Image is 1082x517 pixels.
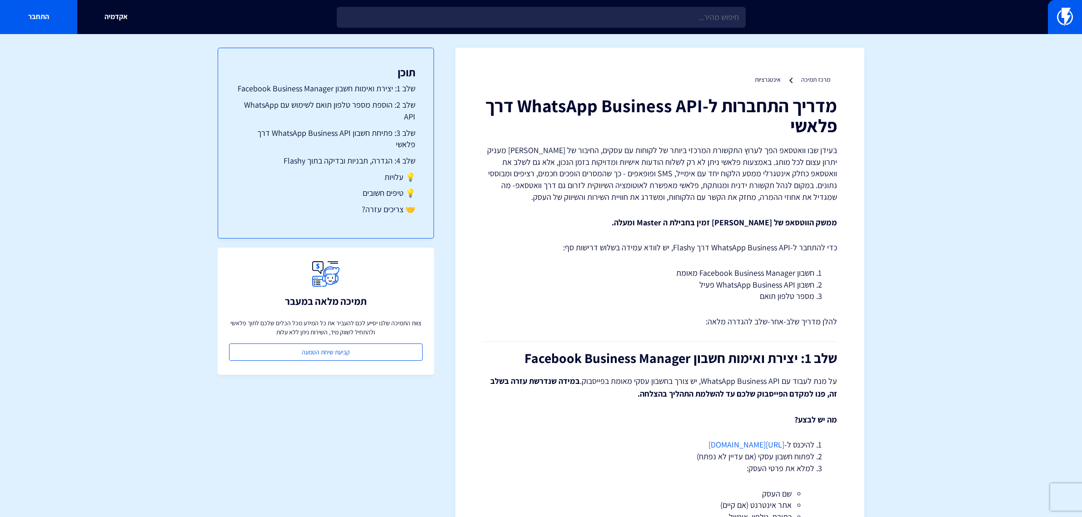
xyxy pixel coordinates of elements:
a: 💡 עלויות [236,171,415,183]
a: 💡 טיפים חשובים [236,187,415,199]
a: קביעת שיחת הטמעה [229,343,423,361]
li: להיכנס ל- [505,439,814,451]
h3: תמיכה מלאה במעבר [285,296,367,307]
strong: מה יש לבצע? [794,414,837,425]
a: שלב 2: הוספת מספר טלפון תואם לשימוש עם WhatsApp API [236,99,415,122]
strong: במידה שנדרשת עזרה בשלב זה, פנו למקדם הפייסבוק שלכם עד להשלמת התהליך בהצלחה. [490,376,837,399]
li: מספר טלפון תואם [505,290,814,302]
a: [URL][DOMAIN_NAME] [708,439,784,450]
li: חשבון Facebook Business Manager מאומת [505,267,814,279]
a: אינטגרציות [755,75,781,84]
strong: ממשק הווטסאפ של [PERSON_NAME] זמין בחבילת ה Master ומעלה. [612,217,837,228]
a: מרכז תמיכה [801,75,830,84]
li: שם העסק [528,488,792,500]
li: חשבון WhatsApp Business API פעיל [505,279,814,291]
a: 🤝 צריכים עזרה? [236,204,415,215]
a: שלב 3: פתיחת חשבון WhatsApp Business API דרך פלאשי [236,127,415,150]
a: שלב 1: יצירת ואימות חשבון Facebook Business Manager [236,83,415,94]
h3: תוכן [236,66,415,78]
input: חיפוש מהיר... [337,7,746,28]
p: על מנת לעבוד עם WhatsApp Business API, יש צורך בחשבון עסקי מאומת בפייסבוק. [483,375,837,400]
h1: מדריך התחברות ל-WhatsApp Business API דרך פלאשי [483,95,837,135]
a: שלב 4: הגדרה, תבניות ובדיקה בתוך Flashy [236,155,415,167]
p: כדי להתחבר ל-WhatsApp Business API דרך Flashy, יש לוודא עמידה בשלוש דרישות סף: [483,242,837,254]
p: בעידן שבו וואטסאפ הפך לערוץ התקשורת המרכזי ביותר של לקוחות עם עסקים, החיבור של [PERSON_NAME] מעני... [483,144,837,203]
h2: שלב 1: יצירת ואימות חשבון Facebook Business Manager [483,351,837,366]
li: אתר אינטרנט (אם קיים) [528,499,792,511]
p: צוות התמיכה שלנו יסייע לכם להעביר את כל המידע מכל הכלים שלכם לתוך פלאשי ולהתחיל לשווק מיד, השירות... [229,318,423,337]
p: להלן מדריך שלב-אחר-שלב להגדרה מלאה: [483,316,837,328]
li: לפתוח חשבון עסקי (אם עדיין לא נפתח) [505,451,814,462]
